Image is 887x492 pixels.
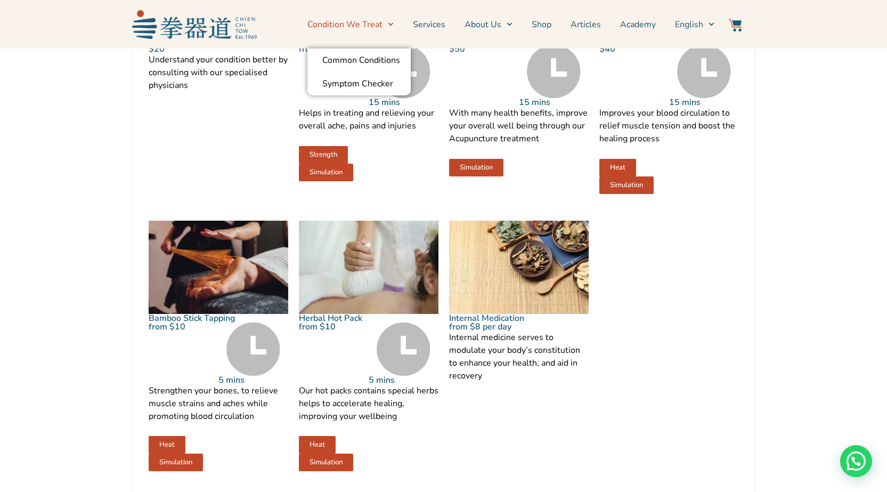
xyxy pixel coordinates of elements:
img: Time Grey [377,322,430,376]
img: Time Grey [527,45,581,98]
span: English [675,18,703,31]
p: 15 mins [669,98,739,107]
img: Time Grey [677,45,731,98]
span: Heat [159,441,175,448]
nav: Menu [262,11,715,38]
a: Strength [299,146,348,164]
span: Strength [310,151,337,158]
a: Herbal Hot Pack [299,312,362,324]
p: Understand your condition better by consulting with our specialised physicians [149,53,288,92]
a: Simulation [299,454,353,471]
a: Simulation [449,159,503,176]
a: Simulation [149,454,203,471]
span: Heat [610,164,625,171]
a: Heat [299,436,336,454]
span: Simulation [310,169,343,176]
a: Bamboo Stick Tapping [149,312,235,324]
p: $40 [599,45,669,53]
p: $20 [149,45,288,53]
p: Helps in treating and relieving your overall ache, pains and injuries [299,107,438,132]
p: from $10 [299,322,369,331]
img: Time Grey [226,322,280,376]
span: Simulation [310,459,343,466]
span: Simulation [460,164,493,171]
a: Common Conditions [307,49,411,72]
span: Simulation [159,459,192,466]
p: 15 mins [519,98,589,107]
span: Simulation [610,182,643,189]
p: 15 mins [369,98,438,107]
p: $50 [449,45,519,53]
a: Condition We Treat [307,11,394,38]
p: from $8 per day [449,322,519,331]
img: Website Icon-03 [729,19,742,31]
a: Articles [571,11,601,38]
span: Heat [310,441,325,448]
p: from $55 [299,45,369,53]
p: With many health benefits, improve your overall well being through our Acupuncture treatment [449,107,589,145]
p: Our hot packs contains special herbs helps to accelerate healing, improving your wellbeing [299,384,438,423]
p: 5 mins [218,376,288,384]
a: Symptom Checker [307,72,411,95]
p: from $10 [149,322,218,331]
a: English [675,11,714,38]
p: Improves your blood circulation to relief muscle tension and boost the healing process [599,107,739,145]
a: Heat [599,159,636,176]
p: Strengthen your bones, to relieve muscle strains and aches while promoting blood circulation [149,384,288,423]
a: Internal Medication [449,312,524,324]
a: Simulation [299,164,353,181]
p: 5 mins [369,376,438,384]
p: Internal medicine serves to modulate your body’s constitution to enhance your health, and aid in ... [449,331,589,382]
a: Academy [620,11,656,38]
a: Shop [532,11,551,38]
ul: Condition We Treat [307,49,411,95]
a: About Us [465,11,512,38]
a: Services [413,11,445,38]
a: Simulation [599,176,654,194]
a: Heat [149,436,185,454]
